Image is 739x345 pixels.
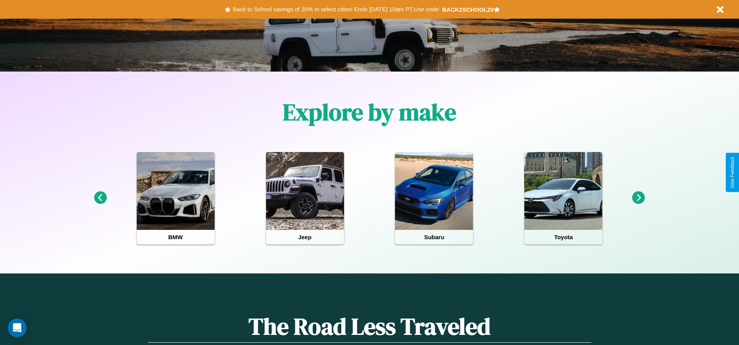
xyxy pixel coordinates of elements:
[148,310,591,343] h1: The Road Less Traveled
[283,96,456,128] h1: Explore by make
[524,230,602,244] h4: Toyota
[231,4,442,15] button: Back to School savings of 20% in select cities! Ends [DATE] 10am PT.Use code:
[442,6,494,13] b: BACK2SCHOOL20
[137,230,215,244] h4: BMW
[266,230,344,244] h4: Jeep
[395,230,473,244] h4: Subaru
[730,157,735,188] div: Give Feedback
[8,319,26,337] div: Open Intercom Messenger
